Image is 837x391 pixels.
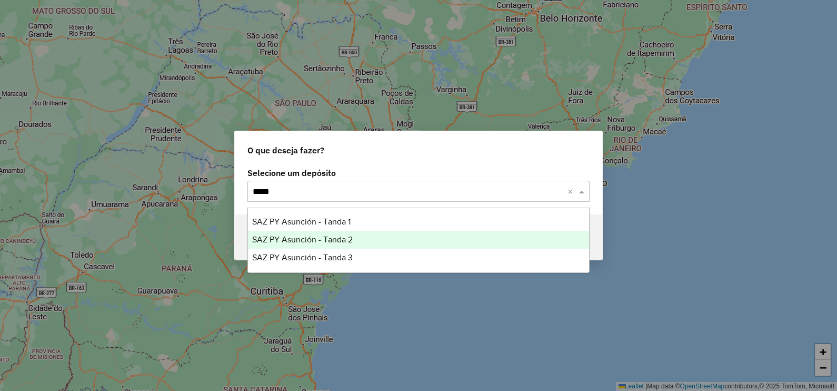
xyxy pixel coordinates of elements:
[247,167,590,179] label: Selecione um depósito
[252,253,353,262] span: SAZ PY Asunción - Tanda 3
[247,207,590,273] ng-dropdown-panel: Options list
[567,185,576,198] span: Clear all
[252,217,351,226] span: SAZ PY Asunción - Tanda 1
[247,144,324,157] span: O que deseja fazer?
[252,235,353,244] span: SAZ PY Asunción - Tanda 2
